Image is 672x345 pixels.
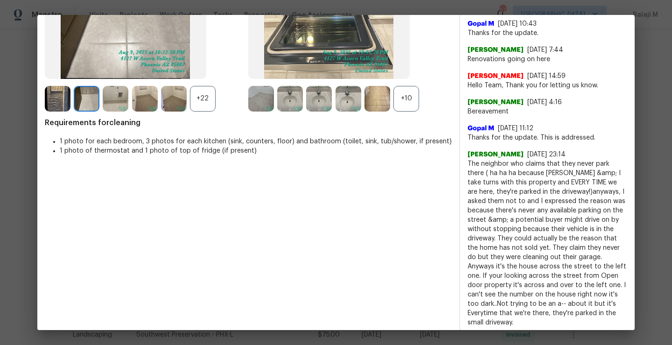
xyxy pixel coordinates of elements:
[527,151,566,158] span: [DATE] 23:14
[468,150,524,159] span: [PERSON_NAME]
[468,159,627,327] span: The neighbor who claims that they never park there ( ha ha ha because [PERSON_NAME] &amp; I take ...
[468,98,524,107] span: [PERSON_NAME]
[527,99,562,106] span: [DATE] 4:16
[468,45,524,55] span: [PERSON_NAME]
[468,81,627,90] span: Hello Team, Thank you for letting us know.
[393,86,419,112] div: +10
[527,47,563,53] span: [DATE] 7:44
[498,21,537,27] span: [DATE] 10:43
[468,55,627,64] span: Renovations going on here
[468,124,494,133] span: Gopal M
[190,86,216,112] div: +22
[468,107,627,116] span: Bereavement
[60,146,452,155] li: 1 photo of thermostat and 1 photo of top of fridge (if present)
[468,133,627,142] span: Thanks for the update. This is addressed.
[527,73,566,79] span: [DATE] 14:59
[468,28,627,38] span: Thanks for the update.
[468,71,524,81] span: [PERSON_NAME]
[45,118,452,127] span: Requirements for cleaning
[468,19,494,28] span: Gopal M
[498,125,533,132] span: [DATE] 11:12
[60,137,452,146] li: 1 photo for each bedroom, 3 photos for each kitchen (sink, counters, floor) and bathroom (toilet,...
